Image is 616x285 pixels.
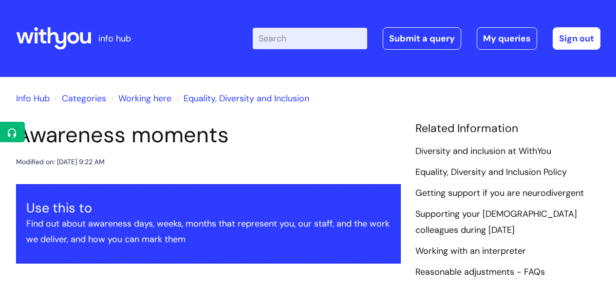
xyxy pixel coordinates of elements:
[52,91,106,106] li: Solution home
[415,166,567,179] a: Equality, Diversity and Inclusion Policy
[174,91,309,106] li: Equality, Diversity and Inclusion
[16,93,50,104] a: Info Hub
[415,122,600,135] h4: Related Information
[184,93,309,104] a: Equality, Diversity and Inclusion
[383,27,461,50] a: Submit a query
[98,31,131,46] p: info hub
[553,27,600,50] a: Sign out
[26,216,391,247] p: Find out about awareness days, weeks, months that represent you, our staff, and the work we deliv...
[415,245,526,258] a: Working with an interpreter
[62,93,106,104] a: Categories
[477,27,537,50] a: My queries
[16,156,105,168] div: Modified on: [DATE] 9:22 AM
[415,187,584,200] a: Getting support if you are neurodivergent
[16,122,401,148] h1: Awareness moments
[253,27,600,50] div: | -
[415,266,545,279] a: Reasonable adjustments - FAQs
[415,145,551,158] a: Diversity and inclusion at WithYou
[253,28,367,49] input: Search
[109,91,171,106] li: Working here
[118,93,171,104] a: Working here
[26,200,391,216] h3: Use this to
[415,208,577,236] a: Supporting your [DEMOGRAPHIC_DATA] colleagues during [DATE]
